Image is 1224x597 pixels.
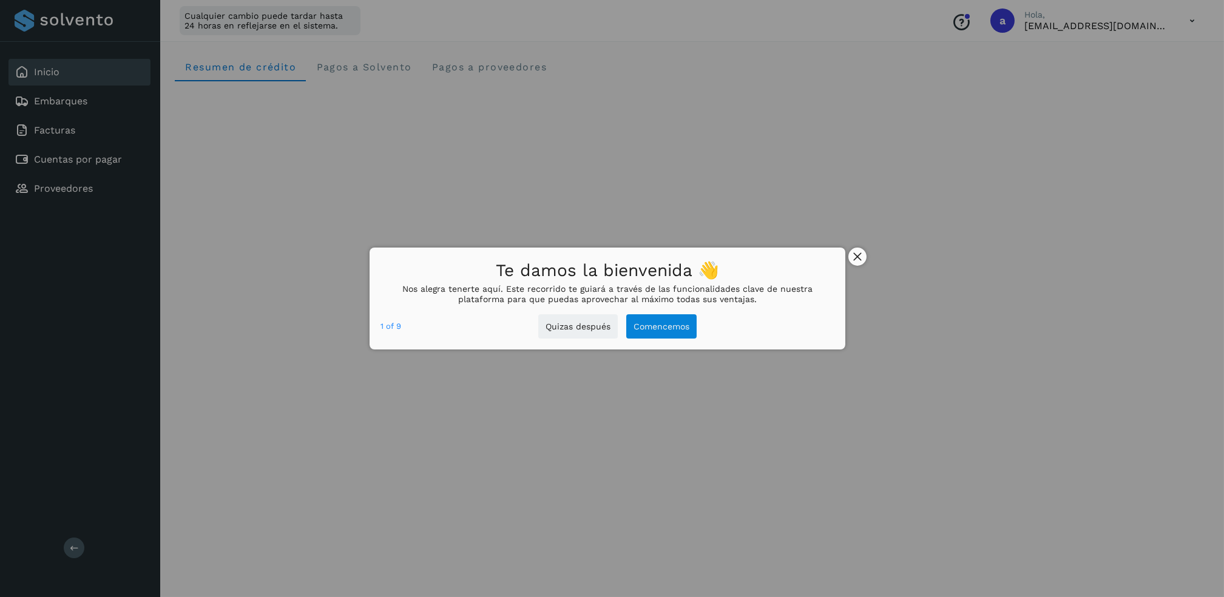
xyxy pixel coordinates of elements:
button: Comencemos [626,314,697,339]
h1: Te damos la bienvenida 👋 [380,257,835,285]
div: step 1 of 9 [380,320,401,333]
button: close, [848,248,867,266]
div: 1 of 9 [380,320,401,333]
p: Nos alegra tenerte aquí. Este recorrido te guiará a través de las funcionalidades clave de nuestr... [380,284,835,305]
button: Quizas después [538,314,618,339]
div: Te damos la bienvenida 👋Nos alegra tenerte aquí. Este recorrido te guiará a través de las funcion... [370,248,846,350]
